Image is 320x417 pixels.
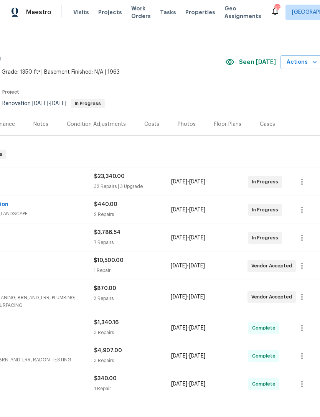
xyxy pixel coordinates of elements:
[94,174,125,179] span: $23,340.00
[94,211,171,218] div: 2 Repairs
[94,230,120,235] span: $3,786.54
[98,8,122,16] span: Projects
[189,294,205,300] span: [DATE]
[252,380,279,388] span: Complete
[171,381,187,387] span: [DATE]
[224,5,261,20] span: Geo Assignments
[171,325,187,331] span: [DATE]
[171,207,187,213] span: [DATE]
[26,8,51,16] span: Maestro
[189,207,205,213] span: [DATE]
[94,202,117,207] span: $440.00
[94,267,170,274] div: 1 Repair
[144,120,159,128] div: Costs
[171,262,205,270] span: -
[189,325,205,331] span: [DATE]
[185,8,215,16] span: Properties
[252,324,279,332] span: Complete
[171,324,205,332] span: -
[251,262,295,270] span: Vendor Accepted
[171,352,205,360] span: -
[171,235,187,241] span: [DATE]
[214,120,241,128] div: Floor Plans
[189,235,205,241] span: [DATE]
[239,58,276,66] span: Seen [DATE]
[94,258,124,263] span: $10,500.00
[94,183,171,190] div: 32 Repairs | 3 Upgrade
[189,353,205,359] span: [DATE]
[178,120,196,128] div: Photos
[94,348,122,353] span: $4,907.00
[287,58,317,67] span: Actions
[73,8,89,16] span: Visits
[251,293,295,301] span: Vendor Accepted
[94,295,170,302] div: 2 Repairs
[94,239,171,246] div: 7 Repairs
[2,101,105,106] span: Renovation
[171,294,187,300] span: [DATE]
[67,120,126,128] div: Condition Adjustments
[189,179,205,185] span: [DATE]
[171,263,187,269] span: [DATE]
[171,380,205,388] span: -
[94,320,119,325] span: $1,340.16
[94,376,117,381] span: $340.00
[171,234,205,242] span: -
[171,353,187,359] span: [DATE]
[94,385,171,392] div: 1 Repair
[260,120,275,128] div: Cases
[33,120,48,128] div: Notes
[189,263,205,269] span: [DATE]
[32,101,48,106] span: [DATE]
[94,357,171,364] div: 3 Repairs
[252,352,279,360] span: Complete
[252,206,281,214] span: In Progress
[94,286,116,291] span: $870.00
[252,178,281,186] span: In Progress
[171,206,205,214] span: -
[94,329,171,336] div: 3 Repairs
[274,5,280,12] div: 95
[2,90,19,94] span: Project
[50,101,66,106] span: [DATE]
[252,234,281,242] span: In Progress
[160,10,176,15] span: Tasks
[72,101,104,106] span: In Progress
[189,381,205,387] span: [DATE]
[32,101,66,106] span: -
[171,179,187,185] span: [DATE]
[171,293,205,301] span: -
[131,5,151,20] span: Work Orders
[171,178,205,186] span: -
